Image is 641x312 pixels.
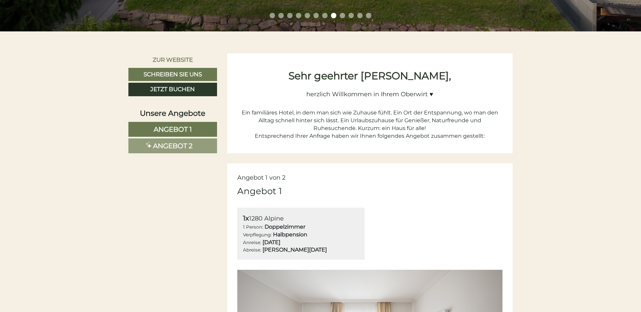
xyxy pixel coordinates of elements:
span: Angebot 2 [153,142,192,150]
b: [DATE] [263,239,280,245]
b: Doppelzimmer [265,224,305,230]
small: Verpflegung: [243,232,272,237]
b: Halbpension [273,231,307,238]
div: 1280 Alpine [243,213,359,223]
small: Abreise: [243,247,261,253]
p: Entsprechend Ihrer Anfrage haben wir Ihnen folgendes Angebot zusammen gestellt: [237,132,503,140]
div: Ein familiäres Hotel, in dem man sich wie Zuhause fühlt. Ein Ort der Entspannung, wo man den Allt... [237,101,503,132]
a: Zur Website [128,53,217,66]
h1: Sehr geehrter [PERSON_NAME], [237,70,503,81]
b: [PERSON_NAME][DATE] [263,246,327,253]
b: 1x [243,214,249,222]
h4: herzlich Willkommen in Ihrem Oberwirt ♥ [237,85,503,98]
div: Unsere Angebote [128,108,217,119]
small: Anreise: [243,240,261,245]
small: 1 Person: [243,224,263,230]
a: Schreiben Sie uns [128,68,217,81]
a: Jetzt buchen [128,83,217,96]
span: Angebot 1 von 2 [237,174,285,181]
div: Angebot 1 [237,185,282,198]
span: Angebot 1 [154,125,192,133]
